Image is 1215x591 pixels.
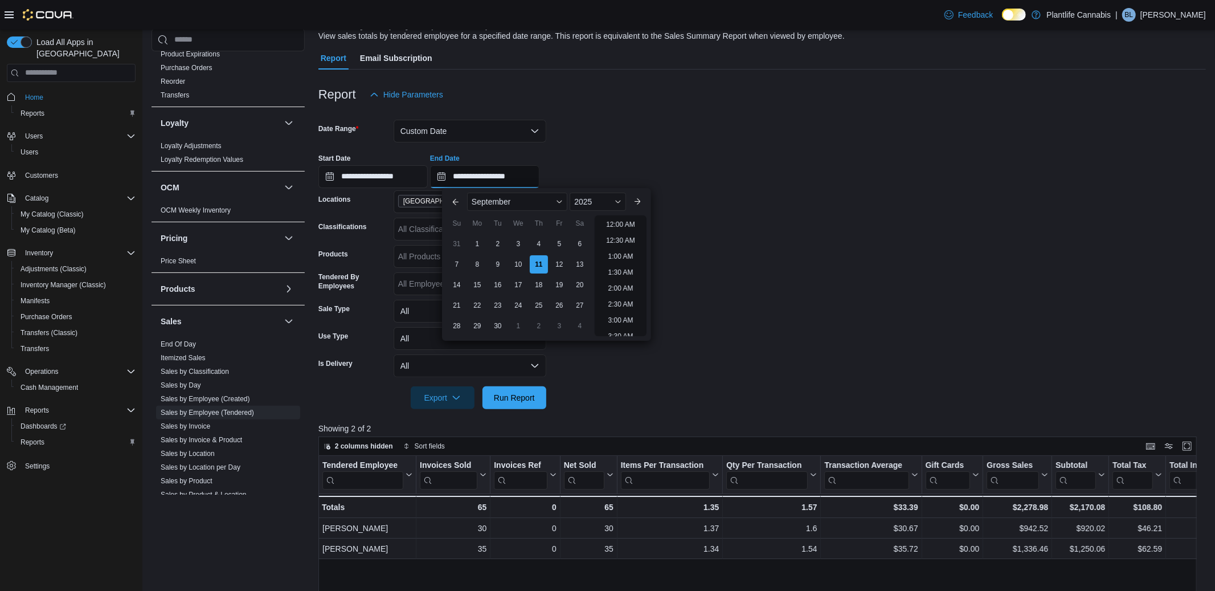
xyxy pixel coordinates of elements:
button: Inventory Manager (Classic) [11,277,140,293]
a: Sales by Product & Location [161,491,247,499]
button: Next month [628,193,647,211]
div: day-26 [550,296,568,315]
a: Loyalty Redemption Values [161,156,243,164]
div: day-6 [571,235,589,253]
h3: Pricing [161,233,187,244]
span: BL [1125,8,1134,22]
button: Operations [2,364,140,380]
button: Enter fullscreen [1180,439,1194,453]
span: Load All Apps in [GEOGRAPHIC_DATA] [32,36,136,59]
div: Totals [322,500,412,514]
button: OCM [282,181,296,194]
button: Reports [11,434,140,450]
div: day-1 [509,317,527,335]
span: Calgary - University District [398,195,489,207]
button: Qty Per Transaction [726,460,817,489]
button: Transaction Average [824,460,918,489]
span: Transfers (Classic) [21,328,77,337]
div: day-2 [530,317,548,335]
div: [PERSON_NAME] [322,521,412,535]
a: Sales by Classification [161,368,229,376]
button: Transfers (Classic) [11,325,140,341]
p: | [1115,8,1118,22]
li: 2:00 AM [604,282,638,295]
button: Customers [2,167,140,184]
a: Cash Management [16,381,83,394]
button: Hide Parameters [365,83,448,106]
li: 1:30 AM [604,266,638,279]
li: 3:00 AM [604,313,638,327]
div: day-15 [468,276,486,294]
button: Keyboard shortcuts [1144,439,1157,453]
label: Sale Type [318,304,350,313]
div: day-11 [530,255,548,274]
a: Transfers [16,342,54,356]
div: day-9 [489,255,507,274]
div: Items Per Transaction [620,460,710,471]
div: Subtotal [1056,460,1096,489]
p: Showing 2 of 2 [318,423,1206,434]
a: Product Expirations [161,50,220,58]
span: [GEOGRAPHIC_DATA] [403,195,474,207]
a: Customers [21,169,63,182]
span: Reports [21,438,44,447]
div: $33.39 [824,500,918,514]
span: Cash Management [21,383,78,392]
span: My Catalog (Beta) [16,223,136,237]
span: My Catalog (Beta) [21,226,76,235]
div: 1.57 [726,500,817,514]
span: Catalog [21,191,136,205]
div: Loyalty [152,139,305,171]
div: day-2 [489,235,507,253]
span: 2 columns hidden [335,442,393,451]
div: day-28 [448,317,466,335]
a: Home [21,91,48,104]
span: Email Subscription [360,47,432,70]
a: Dashboards [11,418,140,434]
span: Dashboards [21,422,66,431]
div: Invoices Sold [420,460,477,471]
span: Reorder [161,77,185,86]
button: Settings [2,457,140,474]
span: Customers [21,168,136,182]
a: Sales by Day [161,381,201,389]
span: Reports [16,435,136,449]
button: Export [411,386,474,409]
label: End Date [430,154,460,163]
div: Tendered Employee [322,460,403,471]
div: day-31 [448,235,466,253]
div: day-10 [509,255,527,274]
span: Settings [25,462,50,471]
div: 1.37 [621,521,719,535]
a: Price Sheet [161,257,196,265]
div: 1.6 [726,521,817,535]
div: day-4 [530,235,548,253]
div: day-21 [448,296,466,315]
a: Transfers [161,91,189,99]
span: Sales by Invoice [161,422,210,431]
span: Itemized Sales [161,353,206,362]
button: Previous Month [447,193,465,211]
span: Users [16,145,136,159]
div: day-17 [509,276,527,294]
div: Tendered Employee [322,460,403,489]
button: Products [161,283,280,295]
div: Mo [468,214,486,233]
a: My Catalog (Classic) [16,207,88,221]
span: Dashboards [16,419,136,433]
span: Price Sheet [161,256,196,266]
span: Product Expirations [161,50,220,59]
button: Custom Date [394,120,546,142]
span: Sales by Invoice & Product [161,435,242,445]
span: Hide Parameters [383,89,443,100]
div: 30 [420,521,486,535]
li: 2:30 AM [604,297,638,311]
div: $108.80 [1112,500,1162,514]
div: day-3 [509,235,527,253]
ul: Time [595,215,647,336]
h3: OCM [161,182,179,193]
div: Su [448,214,466,233]
a: Reports [16,107,49,120]
div: day-13 [571,255,589,274]
button: Loyalty [282,116,296,130]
